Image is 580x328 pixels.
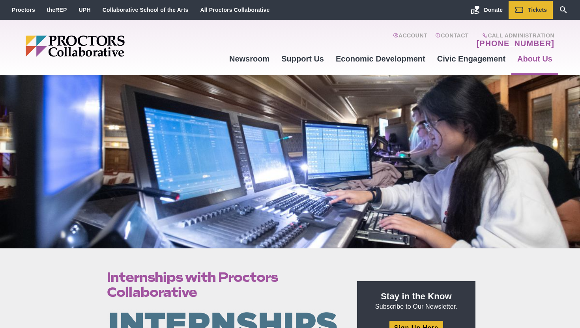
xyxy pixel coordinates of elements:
a: Search [553,1,574,19]
strong: Stay in the Know [381,291,452,301]
a: Newsroom [223,48,275,69]
a: theREP [47,7,67,13]
a: Tickets [509,1,553,19]
a: Economic Development [330,48,431,69]
a: Collaborative School of the Arts [103,7,189,13]
a: Donate [465,1,509,19]
a: About Us [511,48,558,69]
a: Account [393,32,427,48]
img: Proctors logo [26,35,185,57]
span: Donate [484,7,503,13]
a: [PHONE_NUMBER] [477,39,554,48]
a: UPH [79,7,91,13]
a: Contact [435,32,469,48]
a: All Proctors Collaborative [200,7,269,13]
p: Subscribe to Our Newsletter. [367,291,466,311]
span: Tickets [528,7,547,13]
a: Support Us [275,48,330,69]
a: Civic Engagement [431,48,511,69]
a: Proctors [12,7,35,13]
span: Call Administration [474,32,554,39]
h1: Internships with Proctors Collaborative [107,270,339,300]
